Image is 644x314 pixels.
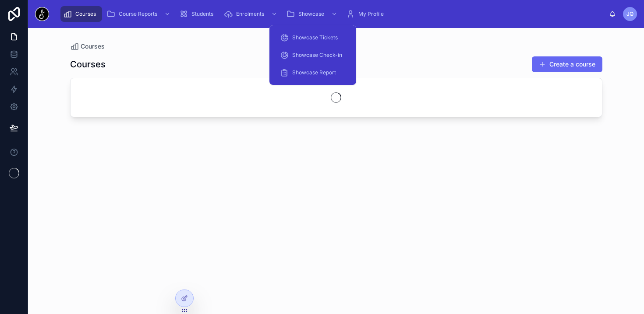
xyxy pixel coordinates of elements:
h1: Courses [70,58,106,70]
a: Students [177,6,219,22]
a: Showcase [283,6,342,22]
a: Showcase Report [275,65,351,80]
span: Showcase Check-in [292,52,342,59]
span: Courses [81,42,105,51]
div: scrollable content [56,4,609,24]
a: Showcase Tickets [275,30,351,45]
span: Students [191,10,213,17]
span: Showcase [298,10,324,17]
a: Course Reports [104,6,175,22]
span: JQ [626,10,633,17]
img: App logo [35,7,49,21]
span: Enrolments [236,10,264,17]
a: Courses [60,6,102,22]
span: Showcase Report [292,69,336,76]
span: Courses [75,10,96,17]
a: My Profile [343,6,390,22]
button: Create a course [532,56,602,72]
span: Course Reports [119,10,157,17]
a: Courses [70,42,105,51]
span: Showcase Tickets [292,34,338,41]
a: Showcase Check-in [275,47,351,63]
a: Enrolments [221,6,282,22]
span: My Profile [358,10,384,17]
